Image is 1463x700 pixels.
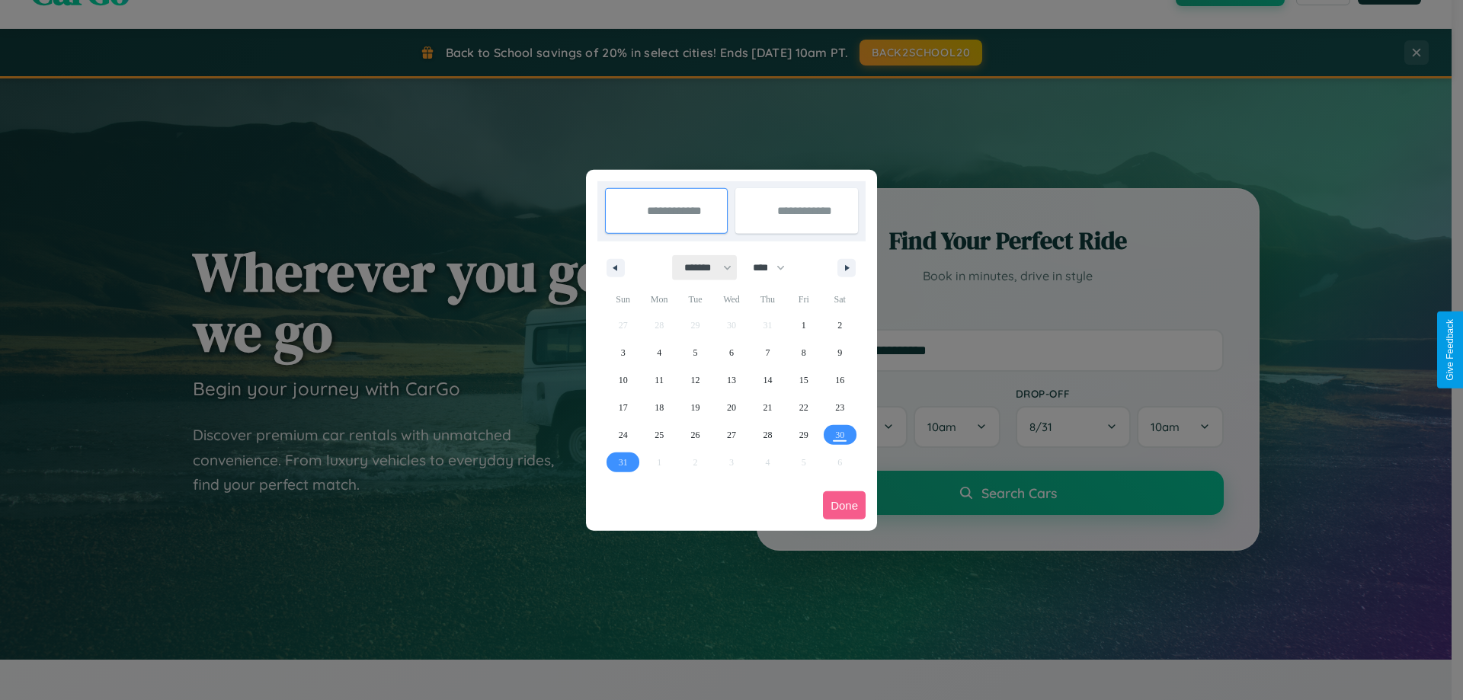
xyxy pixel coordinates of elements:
[750,394,786,421] button: 21
[799,421,808,449] span: 29
[750,339,786,366] button: 7
[763,421,772,449] span: 28
[621,339,626,366] span: 3
[641,339,677,366] button: 4
[605,394,641,421] button: 17
[641,287,677,312] span: Mon
[641,366,677,394] button: 11
[605,366,641,394] button: 10
[677,366,713,394] button: 12
[619,449,628,476] span: 31
[786,339,821,366] button: 8
[727,366,736,394] span: 13
[786,287,821,312] span: Fri
[799,394,808,421] span: 22
[765,339,770,366] span: 7
[677,421,713,449] button: 26
[835,394,844,421] span: 23
[713,287,749,312] span: Wed
[822,421,858,449] button: 30
[786,366,821,394] button: 15
[713,366,749,394] button: 13
[619,421,628,449] span: 24
[713,394,749,421] button: 20
[786,312,821,339] button: 1
[619,366,628,394] span: 10
[763,394,772,421] span: 21
[837,339,842,366] span: 9
[713,421,749,449] button: 27
[605,287,641,312] span: Sun
[655,394,664,421] span: 18
[763,366,772,394] span: 14
[641,421,677,449] button: 25
[750,287,786,312] span: Thu
[677,394,713,421] button: 19
[822,339,858,366] button: 9
[619,394,628,421] span: 17
[605,421,641,449] button: 24
[786,394,821,421] button: 22
[822,394,858,421] button: 23
[727,394,736,421] span: 20
[835,421,844,449] span: 30
[605,339,641,366] button: 3
[802,339,806,366] span: 8
[799,366,808,394] span: 15
[655,366,664,394] span: 11
[1445,319,1455,381] div: Give Feedback
[693,339,698,366] span: 5
[750,421,786,449] button: 28
[727,421,736,449] span: 27
[822,287,858,312] span: Sat
[822,312,858,339] button: 2
[691,421,700,449] span: 26
[657,339,661,366] span: 4
[729,339,734,366] span: 6
[786,421,821,449] button: 29
[802,312,806,339] span: 1
[837,312,842,339] span: 2
[605,449,641,476] button: 31
[677,339,713,366] button: 5
[641,394,677,421] button: 18
[713,339,749,366] button: 6
[835,366,844,394] span: 16
[691,394,700,421] span: 19
[750,366,786,394] button: 14
[691,366,700,394] span: 12
[823,491,866,519] button: Done
[677,287,713,312] span: Tue
[655,421,664,449] span: 25
[822,366,858,394] button: 16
